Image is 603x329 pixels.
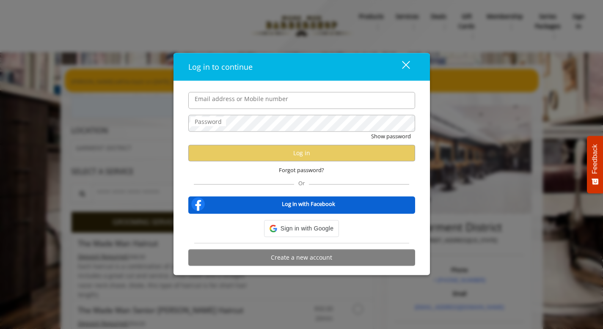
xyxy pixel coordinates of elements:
b: Log in with Facebook [282,200,335,208]
img: facebook-logo [190,195,207,212]
button: Show password [371,132,411,140]
span: Sign in with Google [281,224,333,233]
input: Password [188,115,415,132]
span: Feedback [591,144,599,174]
button: Create a new account [188,249,415,266]
label: Email address or Mobile number [190,94,292,103]
button: Feedback - Show survey [587,136,603,193]
button: close dialog [386,58,415,75]
span: Log in to continue [188,61,253,71]
input: Email address or Mobile number [188,92,415,109]
span: Or [294,179,309,186]
span: Forgot password? [279,165,324,174]
div: Sign in with Google [264,220,339,237]
button: Log in [188,145,415,161]
div: close dialog [392,60,409,73]
label: Password [190,117,226,126]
